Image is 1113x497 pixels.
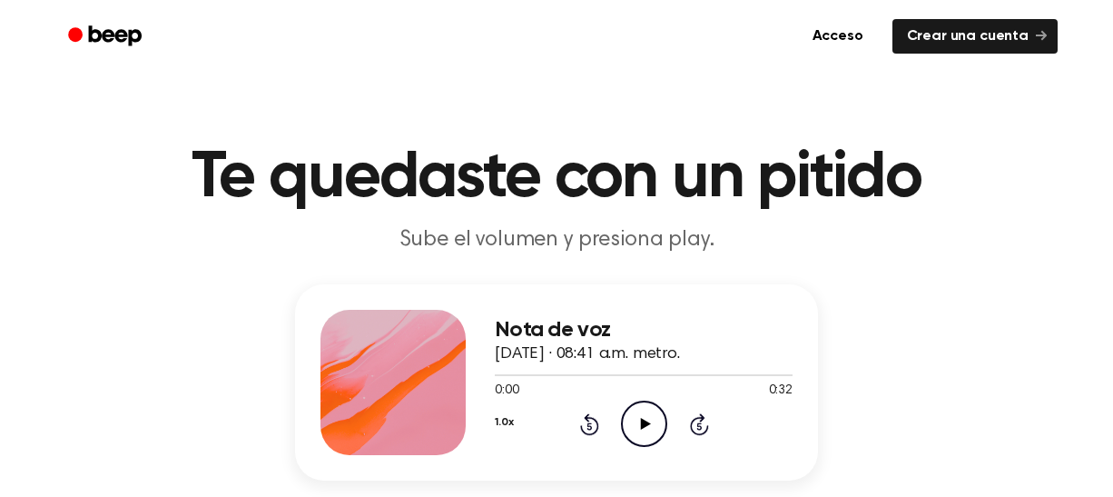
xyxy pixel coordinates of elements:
a: Crear una cuenta [892,19,1058,54]
font: Crear una cuenta [907,29,1029,44]
font: 0:32 [769,384,793,397]
font: 1.0x [495,417,513,428]
font: Acceso [813,29,863,44]
font: Sube el volumen y presiona play. [399,229,714,251]
font: Nota de voz [495,319,610,341]
a: Bip [55,19,158,55]
font: 0:00 [495,384,518,397]
font: [DATE] · 08:41 a.m. metro. [495,346,680,363]
button: 1.0x [495,407,513,438]
a: Acceso [794,15,882,57]
font: Te quedaste con un pitido [192,145,921,211]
